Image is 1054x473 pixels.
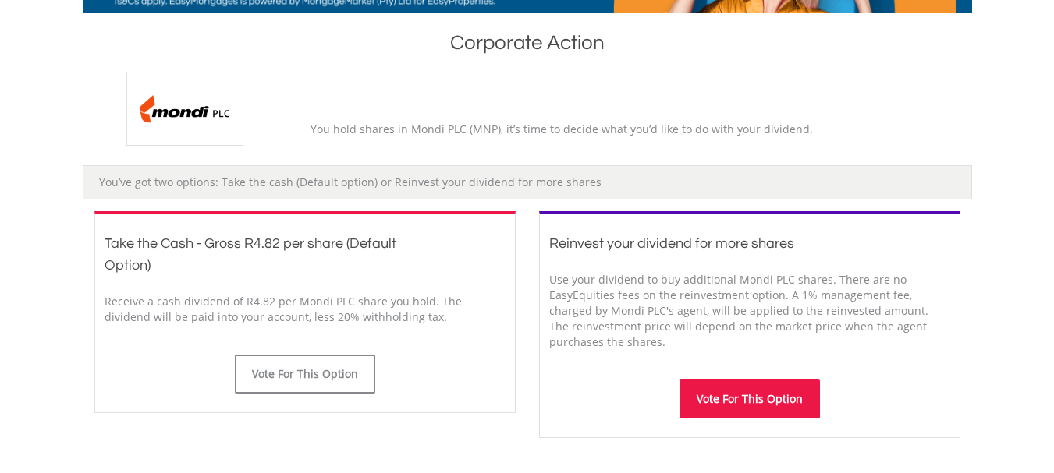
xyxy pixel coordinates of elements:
[105,294,462,324] span: Receive a cash dividend of R4.82 per Mondi PLC share you hold. The dividend will be paid into you...
[311,122,813,136] span: You hold shares in Mondi PLC (MNP), it’s time to decide what you’d like to do with your dividend.
[99,175,602,189] span: You’ve got two options: Take the cash (Default option) or Reinvest your dividend for more shares
[235,355,375,394] button: Vote For This Option
[549,272,928,349] span: Use your dividend to buy additional Mondi PLC shares. There are no EasyEquities fees on the reinv...
[680,379,820,418] button: Vote For This Option
[83,29,972,64] h1: Corporate Action
[105,236,396,273] span: Take the Cash - Gross R4.82 per share (Default Option)
[126,72,243,146] img: EQU.ZA.MNP.png
[549,236,794,251] span: Reinvest your dividend for more shares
